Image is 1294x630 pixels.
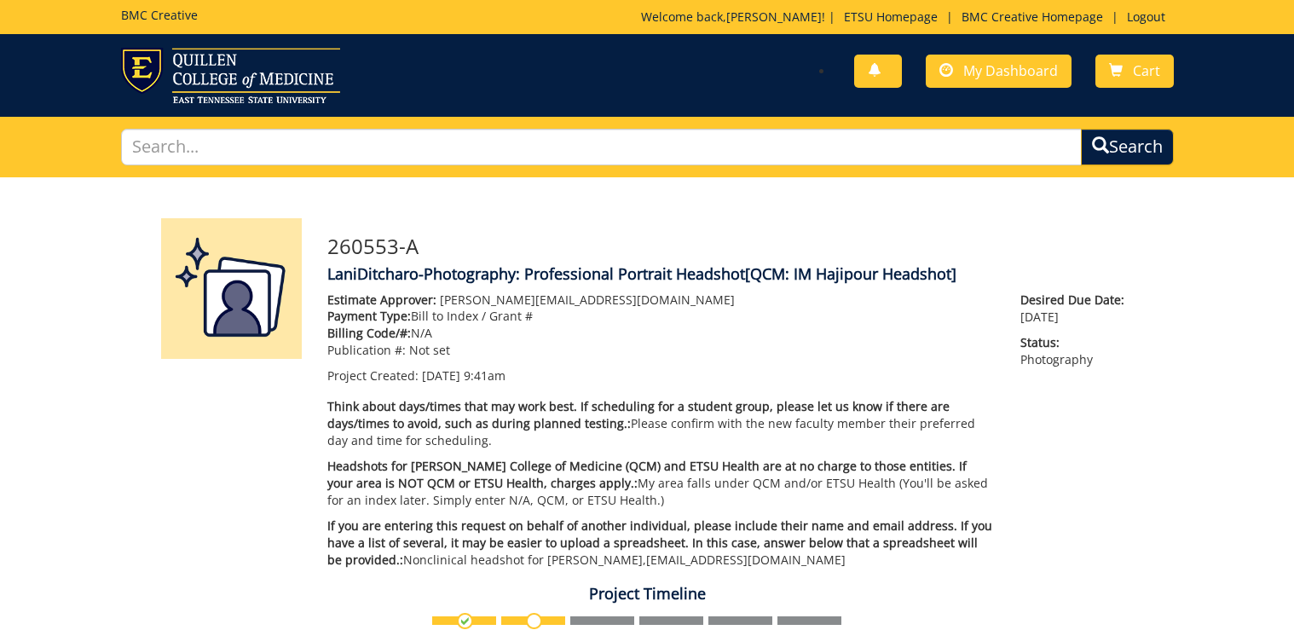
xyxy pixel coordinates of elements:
input: Search... [121,129,1082,165]
span: Headshots for [PERSON_NAME] College of Medicine (QCM) and ETSU Health are at no charge to those e... [327,458,967,491]
a: My Dashboard [926,55,1072,88]
span: [QCM: IM Hajipour Headshot] [745,263,956,284]
p: Welcome back, ! | | | [641,9,1174,26]
img: no [526,613,542,629]
p: Please confirm with the new faculty member their preferred day and time for scheduling. [327,398,995,449]
img: Product featured image [161,218,302,359]
h5: BMC Creative [121,9,198,21]
span: Estimate Approver: [327,292,436,308]
h3: 260553-A [327,235,1133,257]
span: Publication #: [327,342,406,358]
p: [DATE] [1020,292,1133,326]
h4: LaniDitcharo-Photography: Professional Portrait Headshot [327,266,1133,283]
h4: Project Timeline [148,586,1146,603]
span: Think about days/times that may work best. If scheduling for a student group, please let us know ... [327,398,950,431]
p: Photography [1020,334,1133,368]
p: My area falls under QCM and/or ETSU Health (You'll be asked for an index later. Simply enter N/A,... [327,458,995,509]
p: Bill to Index / Grant # [327,308,995,325]
span: Status: [1020,334,1133,351]
p: N/A [327,325,995,342]
img: checkmark [457,613,473,629]
a: [PERSON_NAME] [726,9,822,25]
a: Logout [1118,9,1174,25]
span: Not set [409,342,450,358]
span: Billing Code/#: [327,325,411,341]
p: Nonclinical headshot for [PERSON_NAME], [EMAIL_ADDRESS][DOMAIN_NAME] [327,517,995,569]
span: Cart [1133,61,1160,80]
span: Project Created: [327,367,419,384]
span: Desired Due Date: [1020,292,1133,309]
a: ETSU Homepage [835,9,946,25]
span: My Dashboard [963,61,1058,80]
a: BMC Creative Homepage [953,9,1112,25]
button: Search [1081,129,1174,165]
img: ETSU logo [121,48,340,103]
span: If you are entering this request on behalf of another individual, please include their name and e... [327,517,992,568]
span: Payment Type: [327,308,411,324]
p: [PERSON_NAME][EMAIL_ADDRESS][DOMAIN_NAME] [327,292,995,309]
a: Cart [1095,55,1174,88]
span: [DATE] 9:41am [422,367,505,384]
